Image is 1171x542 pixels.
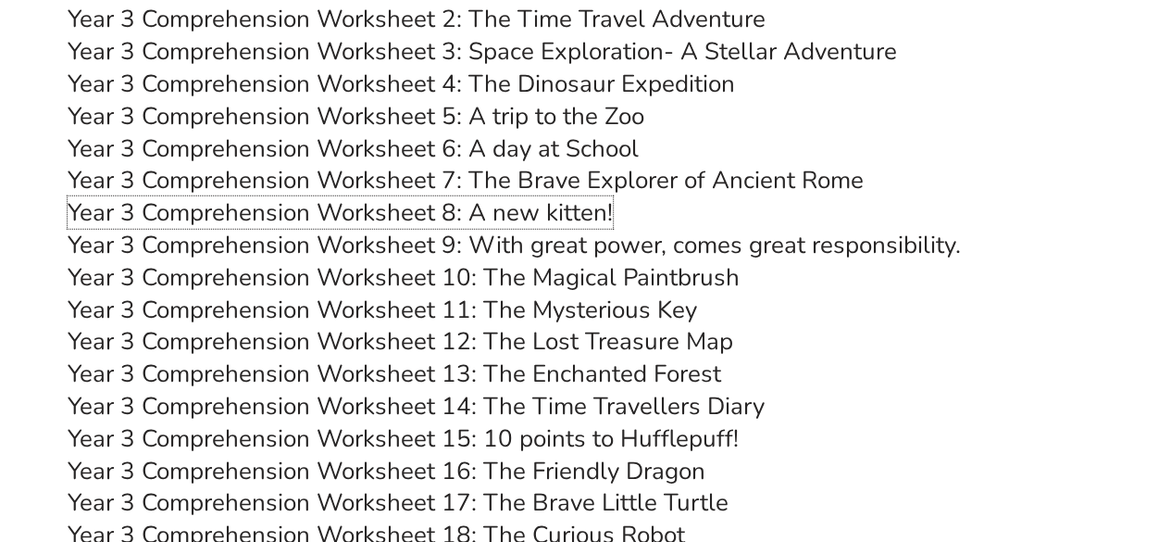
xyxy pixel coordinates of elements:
a: Year 3 Comprehension Worksheet 16: The Friendly Dragon [68,455,705,487]
a: Year 3 Comprehension Worksheet 3: Space Exploration- A Stellar Adventure [68,35,897,68]
a: Year 3 Comprehension Worksheet 11: The Mysterious Key [68,294,697,326]
a: Year 3 Comprehension Worksheet 10: The Magical Paintbrush [68,261,740,294]
iframe: Chat Widget [863,333,1171,542]
a: Year 3 Comprehension Worksheet 15: 10 points to Hufflepuff! [68,422,739,455]
a: Year 3 Comprehension Worksheet 8: A new kitten! [68,196,613,229]
a: Year 3 Comprehension Worksheet 5: A trip to the Zoo [68,100,644,132]
a: Year 3 Comprehension Worksheet 17: The Brave Little Turtle [68,486,729,519]
a: Year 3 Comprehension Worksheet 2: The Time Travel Adventure [68,3,766,35]
a: Year 3 Comprehension Worksheet 4: The Dinosaur Expedition [68,68,735,100]
a: Year 3 Comprehension Worksheet 7: The Brave Explorer of Ancient Rome [68,164,864,196]
a: Year 3 Comprehension Worksheet 13: The Enchanted Forest [68,358,721,390]
a: Year 3 Comprehension Worksheet 14: The Time Travellers Diary [68,390,765,422]
a: Year 3 Comprehension Worksheet 6: A day at School [68,132,639,165]
a: Year 3 Comprehension Worksheet 12: The Lost Treasure Map [68,325,733,358]
a: Year 3 Comprehension Worksheet 9: With great power, comes great responsibility. [68,229,961,261]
